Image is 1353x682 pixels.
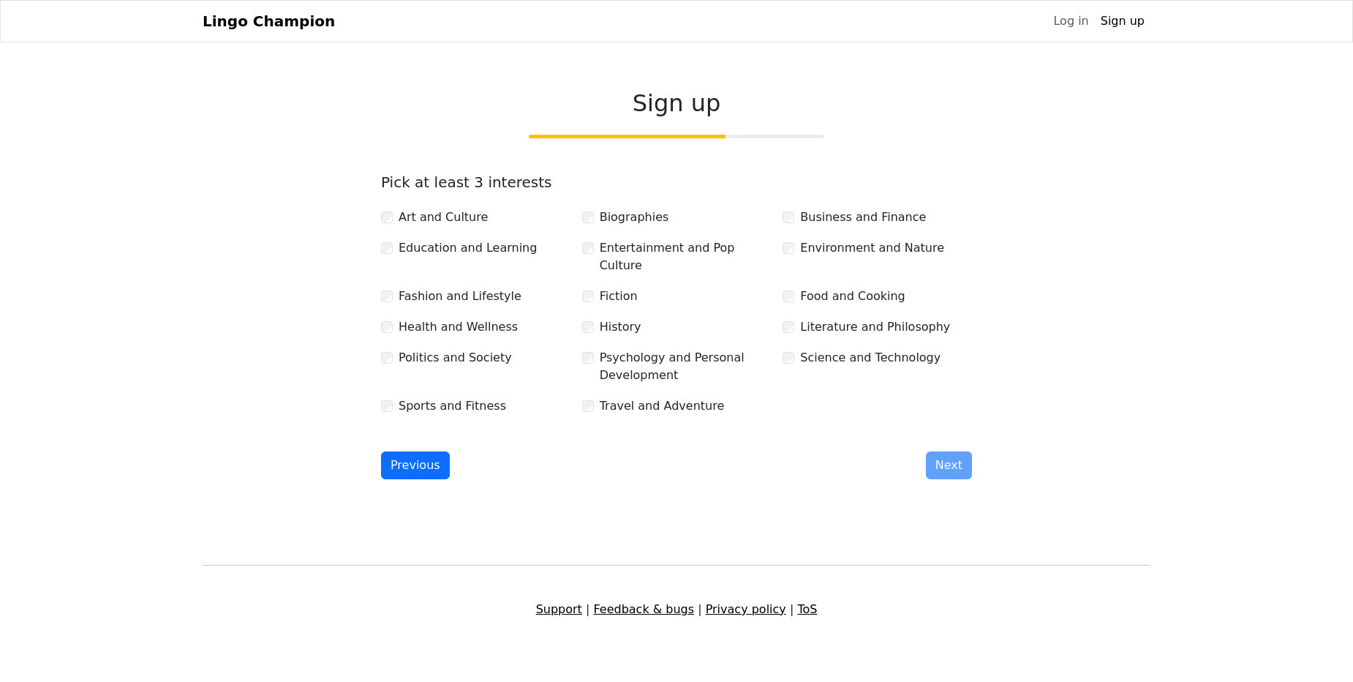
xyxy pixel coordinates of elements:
[593,602,694,616] a: Feedback & bugs
[800,239,944,257] label: Environment and Nature
[800,209,926,226] label: Business and Finance
[381,89,972,117] h2: Sign up
[1047,7,1094,36] a: Log in
[399,209,488,226] label: Art and Culture
[797,602,817,616] a: ToS
[194,601,1159,618] div: | | |
[600,209,669,226] label: Biographies
[600,288,638,305] label: Fiction
[381,173,552,191] label: Pick at least 3 interests
[706,602,786,616] a: Privacy policy
[600,239,772,274] label: Entertainment and Pop Culture
[399,318,518,336] label: Health and Wellness
[399,349,512,367] label: Politics and Society
[399,239,537,257] label: Education and Learning
[381,451,450,479] button: Previous
[536,602,582,616] a: Support
[203,7,335,36] a: Lingo Champion
[600,318,641,336] label: History
[800,318,950,336] label: Literature and Philosophy
[600,397,725,415] label: Travel and Adventure
[1095,7,1150,36] a: Sign up
[399,288,521,305] label: Fashion and Lifestyle
[800,349,941,367] label: Science and Technology
[800,288,905,305] label: Food and Cooking
[399,397,506,415] label: Sports and Fitness
[600,349,772,384] label: Psychology and Personal Development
